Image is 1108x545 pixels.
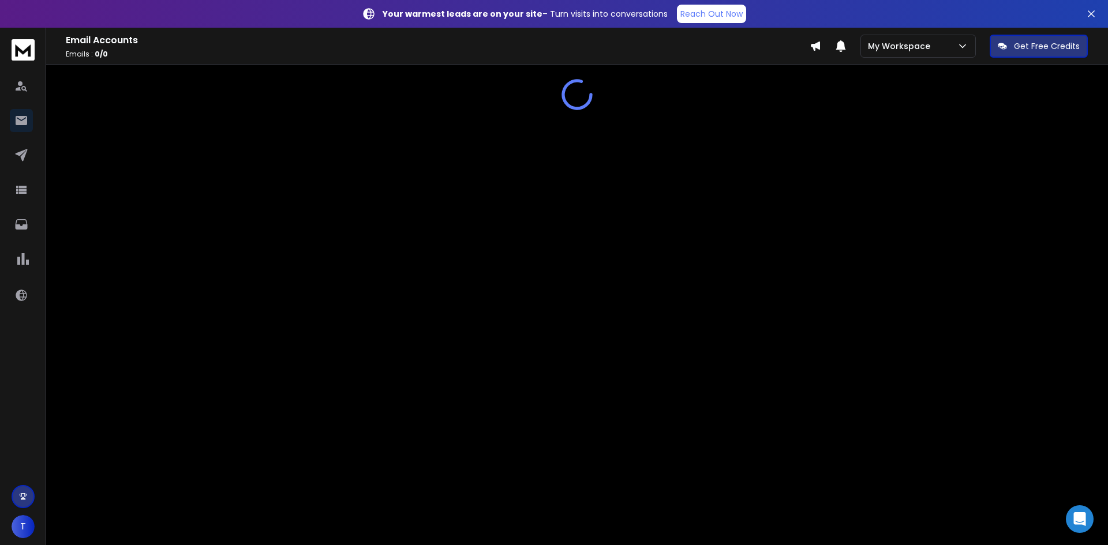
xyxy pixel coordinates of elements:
p: Emails : [66,50,810,59]
h1: Email Accounts [66,33,810,47]
p: My Workspace [868,40,935,52]
a: Reach Out Now [677,5,746,23]
span: 0 / 0 [95,49,108,59]
img: logo [12,39,35,61]
strong: Your warmest leads are on your site [383,8,542,20]
p: Get Free Credits [1014,40,1080,52]
button: T [12,515,35,538]
p: Reach Out Now [680,8,743,20]
button: Get Free Credits [990,35,1088,58]
p: – Turn visits into conversations [383,8,668,20]
div: Open Intercom Messenger [1066,505,1094,533]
